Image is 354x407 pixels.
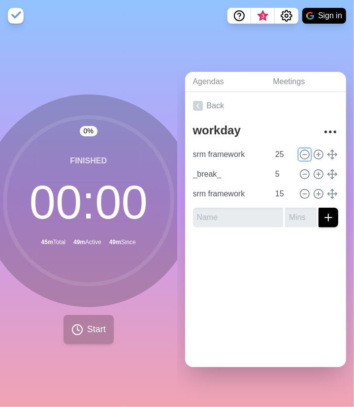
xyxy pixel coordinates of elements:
a: Meetings [265,72,346,92]
button: Start [64,315,114,344]
button: Settings [275,8,298,24]
input: Mins [271,184,295,204]
img: timeblocks logo [8,8,24,24]
span: Start [87,323,106,336]
input: Name [189,145,270,164]
input: Mins [271,145,295,164]
button: Sign in [302,8,346,24]
a: Agendas [185,72,265,92]
img: google logo [306,12,314,20]
span: 3 [259,12,267,20]
button: What’s new [251,8,275,24]
a: Back [185,92,347,120]
button: More [321,122,340,142]
input: Name [189,184,270,204]
input: Name [193,208,284,227]
button: Help [227,8,251,24]
input: Mins [285,208,317,227]
input: Name [189,164,270,184]
input: Mins [271,164,295,184]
